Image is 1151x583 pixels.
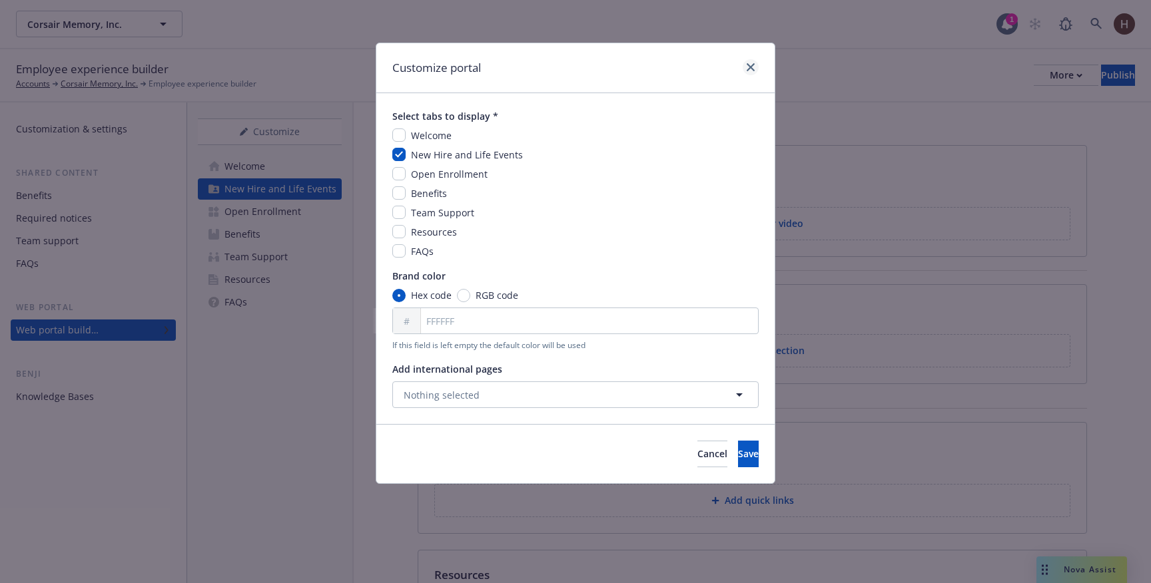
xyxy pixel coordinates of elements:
h1: Customize portal [392,59,481,77]
span: Team Support [411,206,474,219]
span: FAQs [411,245,434,258]
span: Nothing selected [404,388,480,402]
span: Hex code [411,288,452,302]
span: # [404,314,410,328]
span: New Hire and Life Events [411,148,523,161]
span: Brand color [392,269,759,283]
input: FFFFFF [392,307,759,334]
input: Hex code [392,289,406,302]
button: Nothing selected [392,381,759,408]
button: Cancel [697,441,727,467]
span: RGB code [476,288,518,302]
span: Add international pages [392,362,759,376]
span: If this field is left empty the default color will be used [392,339,759,351]
span: Resources [411,226,457,238]
span: Save [738,447,759,460]
span: Open Enrollment [411,168,488,180]
span: Cancel [697,447,727,460]
a: close [743,59,759,75]
span: Benefits [411,187,447,200]
span: Welcome [411,129,452,142]
span: Select tabs to display * [392,109,759,123]
button: Save [738,441,759,467]
input: RGB code [457,289,470,302]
